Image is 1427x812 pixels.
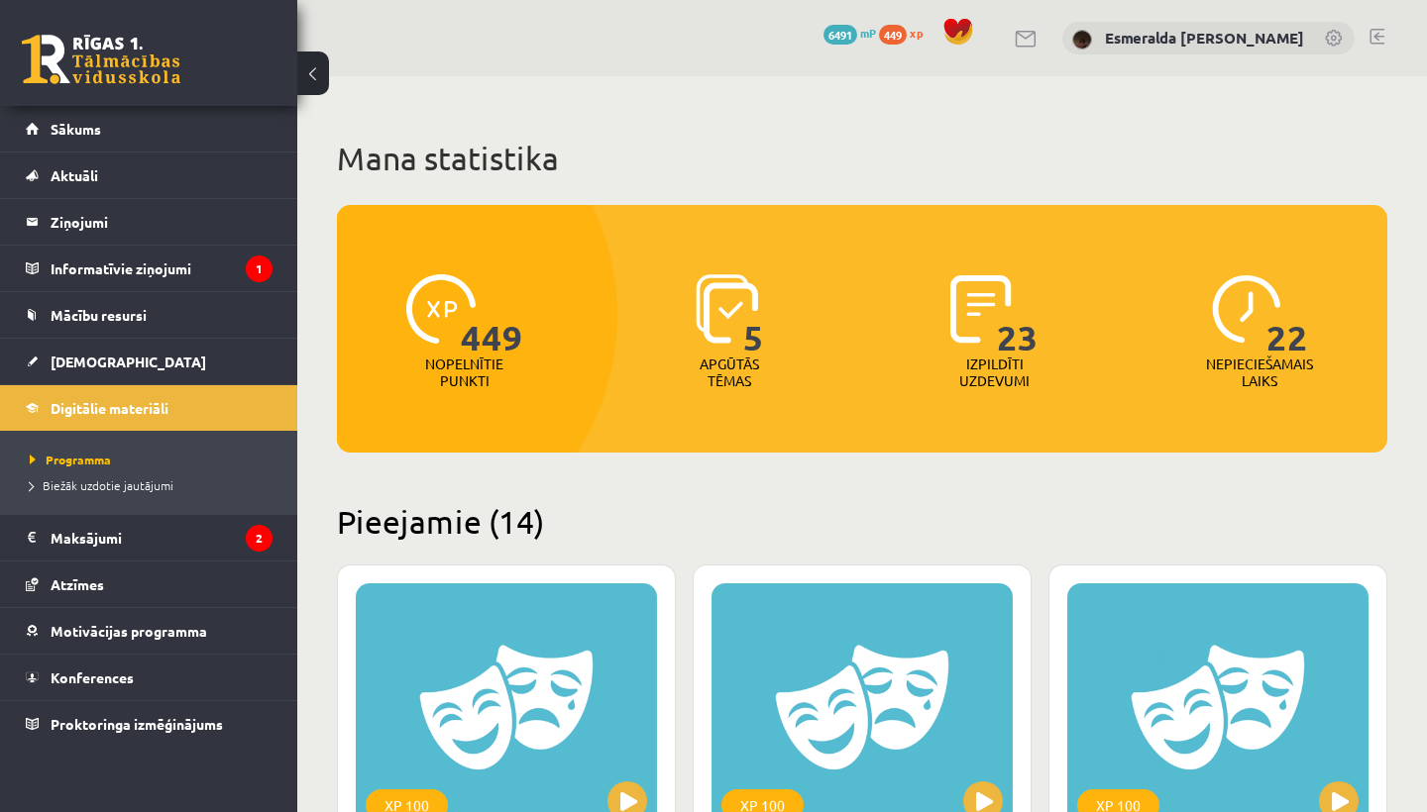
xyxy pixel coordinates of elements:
a: [DEMOGRAPHIC_DATA] [26,339,273,384]
a: 6491 mP [823,25,876,41]
span: 6491 [823,25,857,45]
span: Mācību resursi [51,306,147,324]
img: icon-completed-tasks-ad58ae20a441b2904462921112bc710f1caf180af7a3daa7317a5a94f2d26646.svg [950,274,1012,344]
a: Atzīmes [26,561,273,607]
a: Esmeralda [PERSON_NAME] [1105,28,1304,48]
img: icon-learned-topics-4a711ccc23c960034f471b6e78daf4a3bad4a20eaf4de84257b87e66633f6470.svg [696,274,758,344]
span: Digitālie materiāli [51,399,168,417]
span: Programma [30,452,111,467]
span: mP [860,25,876,41]
a: Motivācijas programma [26,608,273,654]
p: Nepieciešamais laiks [1206,355,1313,389]
h1: Mana statistika [337,139,1387,178]
p: Apgūtās tēmas [691,355,768,389]
a: Konferences [26,655,273,700]
span: Konferences [51,668,134,686]
a: Maksājumi2 [26,515,273,560]
a: Sākums [26,106,273,152]
a: Biežāk uzdotie jautājumi [30,476,277,494]
i: 1 [246,255,273,282]
span: 22 [1266,274,1308,355]
span: Aktuāli [51,166,98,184]
span: [DEMOGRAPHIC_DATA] [51,353,206,370]
span: Atzīmes [51,575,104,593]
i: 2 [246,525,273,552]
a: Ziņojumi [26,199,273,245]
span: 23 [997,274,1039,355]
img: icon-xp-0682a9bc20223a9ccc6f5883a126b849a74cddfe5390d2b41b4391c66f2066e7.svg [406,274,476,344]
span: 5 [743,274,764,355]
a: Aktuāli [26,152,273,198]
span: Proktoringa izmēģinājums [51,715,223,733]
a: Informatīvie ziņojumi1 [26,246,273,291]
h2: Pieejamie (14) [337,502,1387,541]
span: Sākums [51,120,101,138]
img: icon-clock-7be60019b62300814b6bd22b8e044499b485619524d84068768e800edab66f18.svg [1212,274,1281,344]
span: Motivācijas programma [51,622,207,640]
p: Nopelnītie punkti [425,355,503,389]
p: Izpildīti uzdevumi [956,355,1034,389]
span: Biežāk uzdotie jautājumi [30,477,173,493]
span: xp [910,25,923,41]
a: Programma [30,451,277,468]
a: Digitālie materiāli [26,385,273,431]
img: Esmeralda Elisa Zālīte [1072,30,1092,50]
a: 449 xp [879,25,933,41]
legend: Maksājumi [51,515,273,560]
a: Rīgas 1. Tālmācības vidusskola [22,35,180,84]
legend: Informatīvie ziņojumi [51,246,273,291]
a: Proktoringa izmēģinājums [26,701,273,747]
legend: Ziņojumi [51,199,273,245]
a: Mācību resursi [26,292,273,338]
span: 449 [879,25,907,45]
span: 449 [461,274,523,355]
